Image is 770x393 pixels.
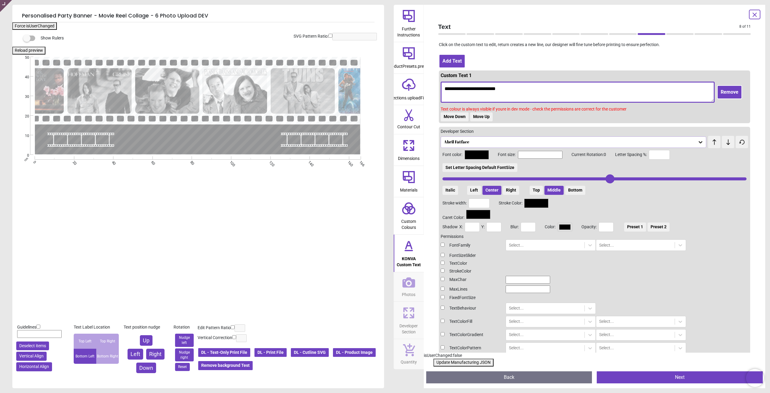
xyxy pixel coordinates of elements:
[482,186,501,195] button: Center
[174,324,195,330] div: Rotation
[442,224,458,230] label: Shadow
[16,362,52,371] button: Horizontal Align
[22,10,374,22] h5: Personalised Party Banner - Movie Reel Collage - 6 Photo Upload DEV
[441,268,501,274] div: StrokeColor
[401,356,417,365] span: Quantity
[18,55,29,60] span: 50
[388,61,430,70] span: productPresets.preset
[441,73,472,78] span: Custom Text 1
[394,134,424,166] button: Dimensions
[442,186,458,195] button: Italic
[439,54,465,68] button: Add Text
[12,47,45,55] button: Reload preview
[290,348,329,358] button: DL - Cutline SVG
[175,363,190,371] button: Reset
[394,339,424,369] button: Quantity
[530,186,543,195] button: Top
[441,107,627,111] span: Text colour is always visible if youre in dev mode - check the permissions are correct for the cu...
[140,335,152,346] button: Up
[442,222,747,232] div: X: Y: Blur: Color: Opacity:
[27,35,384,42] div: Show Rulers
[443,139,698,145] div: Abril Fatface
[441,332,501,338] div: TextColorGradient
[426,371,592,383] button: Back
[441,305,501,311] div: TextBehaviour
[441,129,749,135] div: Developer Section
[124,324,169,330] div: Text position nudge
[74,324,119,330] div: Text Label Location
[441,260,501,267] div: TextColor
[394,105,424,134] button: Contour Cut
[254,348,287,358] button: DL - Print File
[441,286,501,292] div: MaxLines
[175,348,194,362] button: Nudge right
[16,342,49,351] button: Deselect items
[438,22,740,31] span: Text
[198,325,231,331] label: Edit Pattern Ratio
[397,121,420,130] span: Contour Cut
[624,223,646,232] button: Preset 1
[470,112,493,121] button: Move Up
[424,353,765,359] div: isUserChanged: false
[394,235,424,272] button: KONVA Custom Text
[391,92,427,101] span: sections.uploadFile
[394,272,424,302] button: Photos
[198,348,251,358] button: DL - Text-Only Print File
[433,42,756,48] p: Click on the custom text to edit, return creates a new line, our designer will fine tune before p...
[394,74,424,105] button: sections.uploadFile
[597,371,763,383] button: Next
[400,184,417,193] span: Materials
[441,242,501,248] div: FontFamily
[394,302,424,339] button: Developer Section
[394,216,423,230] span: Custom Colours
[198,335,232,341] label: Vertical Correction
[442,150,747,195] div: Font color: Font size: Current Rotation: 0
[441,277,501,283] div: MaxChar
[74,334,96,349] div: Top Left
[441,112,469,121] button: Move Down
[565,186,585,195] button: Bottom
[402,289,415,298] span: Photos
[433,359,494,366] button: Update Manufacturing JSON
[442,163,517,172] button: Set Letter Spacing Default FontSize
[544,186,564,195] button: Middle
[394,42,424,73] button: productPresets.preset
[96,349,119,364] div: Bottom Right
[746,369,764,387] iframe: Brevo live chat
[332,348,376,358] button: DL - Product Image
[441,319,501,325] div: TextColorFill
[12,22,57,30] button: Force isUserChanged
[739,24,751,29] span: 8 of 11
[398,153,420,162] span: Dimensions
[606,152,647,158] span: Letter Spacing %:
[17,325,36,329] span: Guidelines
[394,5,424,42] button: Further Instructions
[394,197,424,234] button: Custom Colours
[175,334,194,347] button: Nudge left
[394,320,423,335] span: Developer Section
[441,345,501,351] div: TextColorPattern
[717,85,742,99] button: Remove
[136,363,156,373] button: Down
[441,253,501,259] div: FontSizeSlider
[294,33,328,39] label: SVG Pattern Ratio:
[467,186,481,195] button: Left
[648,223,670,232] button: Preset 2
[128,349,143,359] button: Left
[441,234,749,240] div: Permissions
[16,352,47,361] button: Vertical Align
[442,198,747,208] div: Stroke width: Stroke Color:
[96,334,119,349] div: Top Right
[503,186,519,195] button: Right
[441,295,501,301] div: FixedFontSize
[74,349,96,364] div: Bottom Left
[394,253,423,268] span: KONVA Custom Text
[442,210,747,221] div: Caret Color:
[394,23,423,38] span: Further Instructions
[198,360,253,371] button: Remove background Test
[146,349,165,359] button: Right
[394,166,424,197] button: Materials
